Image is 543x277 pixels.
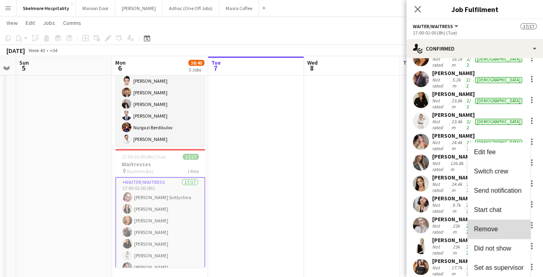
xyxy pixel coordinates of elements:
[467,220,530,239] button: Remove
[467,143,530,162] button: Edit fee
[474,149,496,155] span: Edit fee
[474,226,498,232] span: Remove
[467,162,530,181] button: Switch crew
[474,168,508,175] span: Switch crew
[474,245,511,252] span: Did not show
[474,264,524,271] span: Set as supervisor
[474,206,501,213] span: Start chat
[467,200,530,220] button: Start chat
[467,181,530,200] button: Send notification
[467,239,530,258] button: Did not show
[474,187,521,194] span: Send notification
